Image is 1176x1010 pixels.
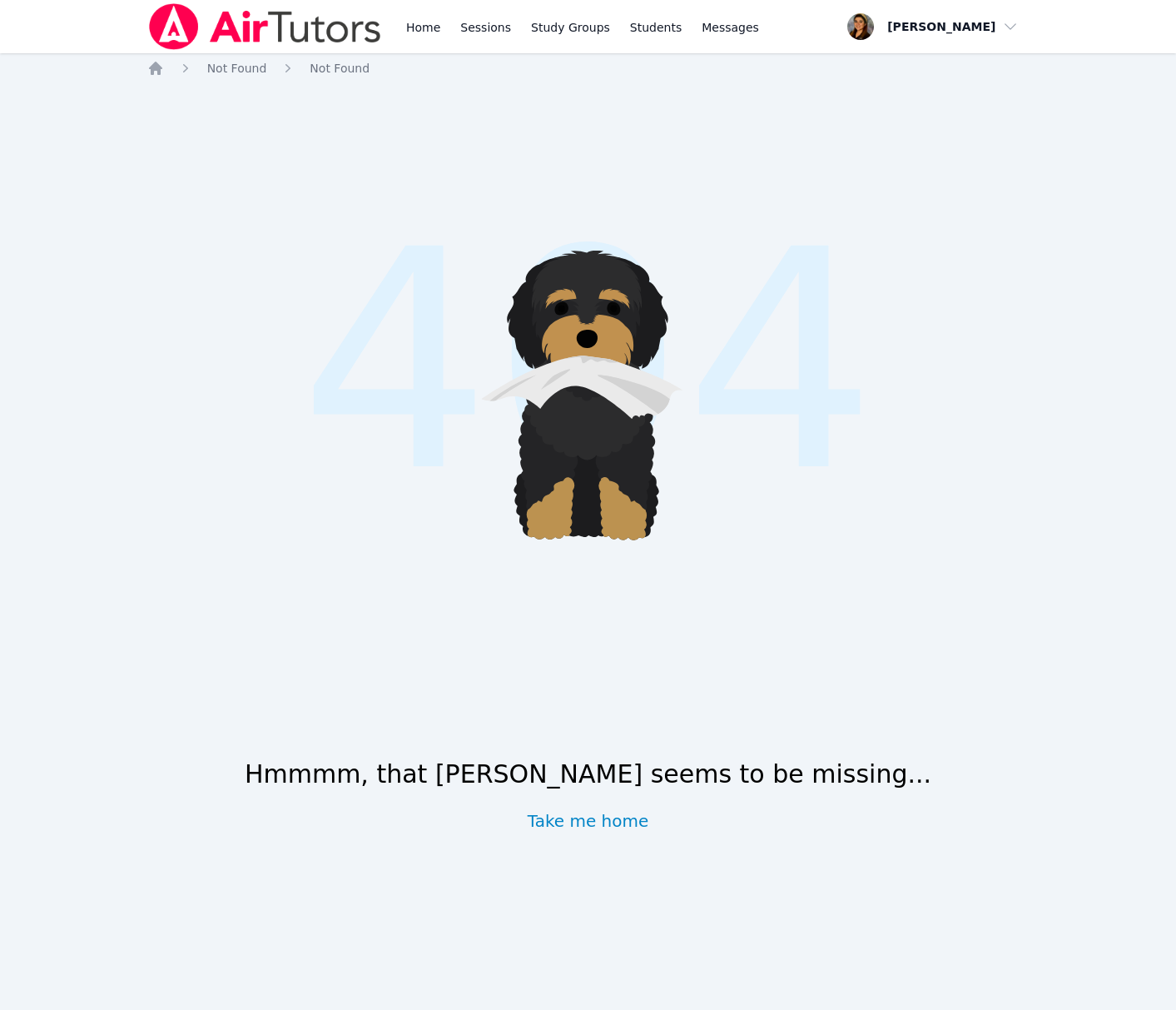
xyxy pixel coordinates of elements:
[207,62,267,75] span: Not Found
[245,759,931,789] h1: Hmmmm, that [PERSON_NAME] seems to be missing...
[207,60,267,77] a: Not Found
[310,62,370,75] span: Not Found
[528,809,649,833] a: Take me home
[147,60,1030,77] nav: Breadcrumb
[299,135,877,590] span: 404
[702,19,759,36] span: Messages
[310,60,370,77] a: Not Found
[147,3,383,50] img: Air Tutors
